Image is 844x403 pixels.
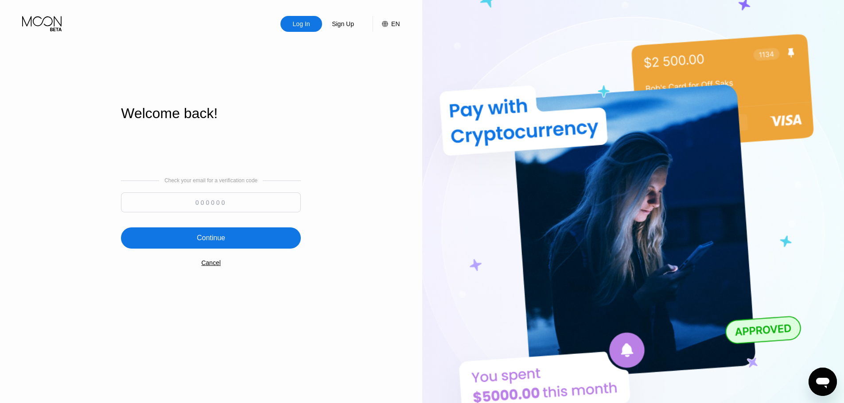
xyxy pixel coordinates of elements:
[201,259,221,266] div: Cancel
[121,227,301,249] div: Continue
[121,105,301,122] div: Welcome back!
[331,19,355,28] div: Sign Up
[292,19,311,28] div: Log In
[373,16,400,32] div: EN
[121,192,301,212] input: 000000
[164,177,257,184] div: Check your email for a verification code
[197,234,225,242] div: Continue
[391,20,400,27] div: EN
[322,16,364,32] div: Sign Up
[809,368,837,396] iframe: Button to launch messaging window
[280,16,322,32] div: Log In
